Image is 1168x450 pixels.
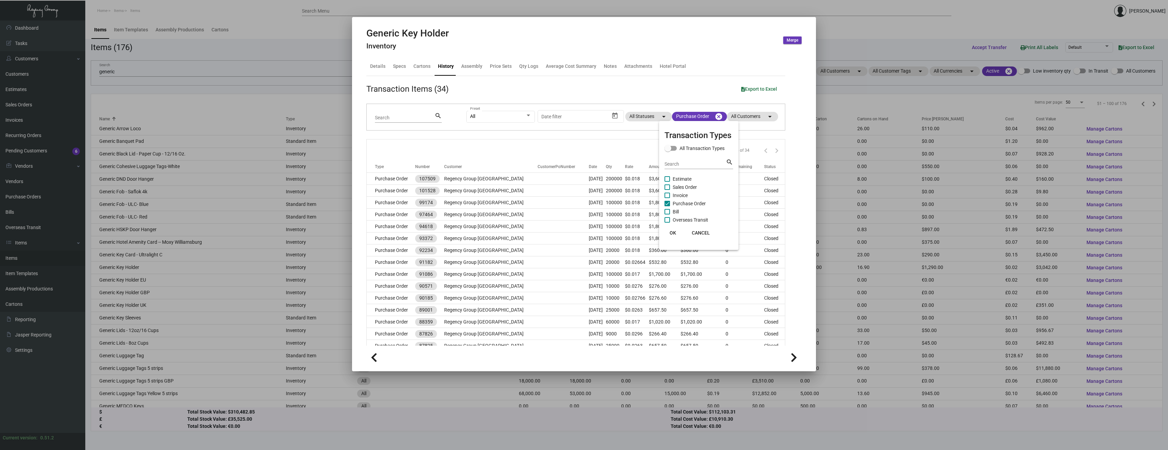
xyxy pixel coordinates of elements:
[680,144,725,152] span: All Transaction Types
[673,175,691,183] span: Estimate
[686,227,715,239] button: CANCEL
[673,183,697,191] span: Sales Order
[3,434,38,441] div: Current version:
[726,158,733,166] mat-icon: search
[670,230,676,236] span: OK
[673,199,706,208] span: Purchase Order
[673,191,688,199] span: Invoice
[665,129,733,141] mat-card-title: Transaction Types
[692,230,710,236] span: CANCEL
[40,434,54,441] div: 0.51.2
[673,208,679,216] span: Bill
[673,216,708,224] span: Overseas Transit
[662,227,684,239] button: OK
